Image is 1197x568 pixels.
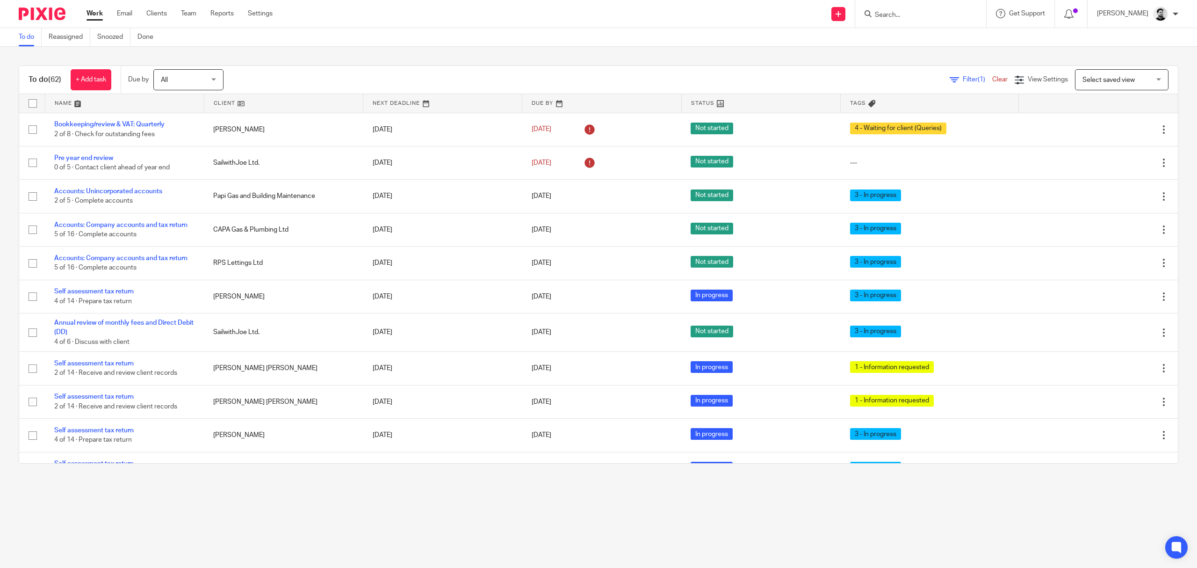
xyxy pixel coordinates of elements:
[691,123,733,134] span: Not started
[532,160,551,166] span: [DATE]
[1028,76,1068,83] span: View Settings
[54,188,162,195] a: Accounts: Unincorporated accounts
[204,313,363,352] td: SailwithJoe Ltd.
[54,403,177,410] span: 2 of 14 · Receive and review client records
[532,260,551,266] span: [DATE]
[691,428,733,440] span: In progress
[54,360,134,367] a: Self assessment tax return
[850,189,901,201] span: 3 - In progress
[146,9,167,18] a: Clients
[204,385,363,418] td: [PERSON_NAME] [PERSON_NAME]
[1082,77,1135,83] span: Select saved view
[850,395,934,407] span: 1 - Information requested
[19,28,42,46] a: To do
[963,76,992,83] span: Filter
[363,419,522,452] td: [DATE]
[117,9,132,18] a: Email
[874,11,958,20] input: Search
[532,126,551,133] span: [DATE]
[49,28,90,46] a: Reassigned
[204,113,363,146] td: [PERSON_NAME]
[1153,7,1168,22] img: Cam_2025.jpg
[691,256,733,268] span: Not started
[137,28,160,46] a: Done
[54,164,170,171] span: 0 of 5 · Contact client ahead of year end
[363,180,522,213] td: [DATE]
[48,76,61,83] span: (62)
[691,326,733,337] span: Not started
[54,231,137,238] span: 5 of 16 · Complete accounts
[363,352,522,385] td: [DATE]
[992,76,1008,83] a: Clear
[532,226,551,233] span: [DATE]
[850,326,901,337] span: 3 - In progress
[87,9,103,18] a: Work
[54,298,132,305] span: 4 of 14 · Prepare tax return
[54,265,137,271] span: 5 of 16 · Complete accounts
[248,9,273,18] a: Settings
[54,121,165,128] a: Bookkeeping/review & VAT: Quarterly
[691,223,733,234] span: Not started
[1097,9,1148,18] p: [PERSON_NAME]
[54,370,177,377] span: 2 of 14 · Receive and review client records
[71,69,111,90] a: + Add task
[850,361,934,373] span: 1 - Information requested
[54,288,134,295] a: Self assessment tax return
[363,385,522,418] td: [DATE]
[54,427,134,434] a: Self assessment tax return
[850,223,901,234] span: 3 - In progress
[691,189,733,201] span: Not started
[204,280,363,313] td: [PERSON_NAME]
[691,290,733,301] span: In progress
[532,432,551,438] span: [DATE]
[204,419,363,452] td: [PERSON_NAME]
[54,198,133,204] span: 2 of 5 · Complete accounts
[850,290,901,301] span: 3 - In progress
[691,156,733,167] span: Not started
[54,437,132,443] span: 4 of 14 · Prepare tax return
[691,395,733,407] span: In progress
[532,399,551,405] span: [DATE]
[363,213,522,246] td: [DATE]
[54,393,134,400] a: Self assessment tax return
[128,75,149,84] p: Due by
[204,247,363,280] td: RPS Lettings Ltd
[978,76,985,83] span: (1)
[532,365,551,371] span: [DATE]
[29,75,61,85] h1: To do
[204,180,363,213] td: Papi Gas and Building Maintenance
[54,339,130,345] span: 4 of 6 · Discuss with client
[850,428,901,440] span: 3 - In progress
[363,452,522,485] td: [DATE]
[181,9,196,18] a: Team
[363,146,522,179] td: [DATE]
[54,460,134,467] a: Self assessment tax return
[54,255,187,262] a: Accounts: Company accounts and tax return
[54,320,194,335] a: Annual review of monthly fees and Direct Debit (DD)
[54,131,155,138] span: 2 of 8 · Check for outstanding fees
[210,9,234,18] a: Reports
[691,462,733,473] span: In progress
[532,329,551,336] span: [DATE]
[54,222,187,228] a: Accounts: Company accounts and tax return
[54,155,113,161] a: Pre year end review
[161,77,168,83] span: All
[363,113,522,146] td: [DATE]
[850,123,946,134] span: 4 - Waiting for client (Queries)
[850,101,866,106] span: Tags
[850,256,901,268] span: 3 - In progress
[691,361,733,373] span: In progress
[850,462,901,473] span: 3 - In progress
[1009,10,1045,17] span: Get Support
[363,247,522,280] td: [DATE]
[363,313,522,352] td: [DATE]
[97,28,130,46] a: Snoozed
[532,193,551,199] span: [DATE]
[204,452,363,485] td: [PERSON_NAME]
[204,352,363,385] td: [PERSON_NAME] [PERSON_NAME]
[363,280,522,313] td: [DATE]
[532,293,551,300] span: [DATE]
[850,158,1010,167] div: ---
[204,213,363,246] td: CAPA Gas & Plumbing Ltd
[204,146,363,179] td: SailwithJoe Ltd.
